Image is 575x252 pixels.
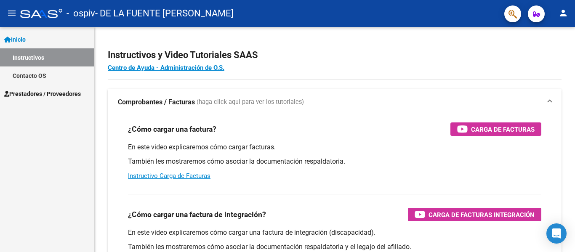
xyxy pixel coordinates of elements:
[546,223,567,244] div: Open Intercom Messenger
[108,47,562,63] h2: Instructivos y Video Tutoriales SAAS
[471,124,535,135] span: Carga de Facturas
[95,4,234,23] span: - DE LA FUENTE [PERSON_NAME]
[118,98,195,107] strong: Comprobantes / Facturas
[408,208,541,221] button: Carga de Facturas Integración
[128,143,541,152] p: En este video explicaremos cómo cargar facturas.
[7,8,17,18] mat-icon: menu
[128,157,541,166] p: También les mostraremos cómo asociar la documentación respaldatoria.
[128,228,541,237] p: En este video explicaremos cómo cargar una factura de integración (discapacidad).
[108,89,562,116] mat-expansion-panel-header: Comprobantes / Facturas (haga click aquí para ver los tutoriales)
[197,98,304,107] span: (haga click aquí para ver los tutoriales)
[108,64,224,72] a: Centro de Ayuda - Administración de O.S.
[558,8,568,18] mat-icon: person
[450,122,541,136] button: Carga de Facturas
[128,123,216,135] h3: ¿Cómo cargar una factura?
[128,242,541,252] p: También les mostraremos cómo asociar la documentación respaldatoria y el legajo del afiliado.
[67,4,95,23] span: - ospiv
[4,35,26,44] span: Inicio
[128,209,266,220] h3: ¿Cómo cargar una factura de integración?
[429,210,535,220] span: Carga de Facturas Integración
[128,172,210,180] a: Instructivo Carga de Facturas
[4,89,81,98] span: Prestadores / Proveedores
